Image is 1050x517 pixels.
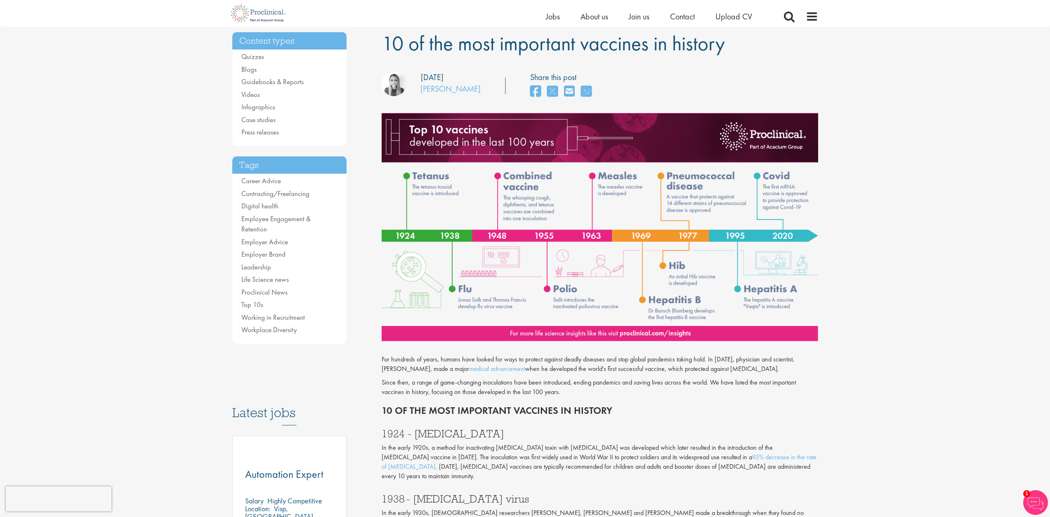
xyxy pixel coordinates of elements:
h3: 1938 - [MEDICAL_DATA] virus [382,493,818,504]
a: Proclinical News [241,288,288,297]
span: Automation Expert [245,467,323,481]
a: share on facebook [530,83,541,101]
a: Life Science news [241,275,289,284]
p: Highly Competitive [267,496,322,505]
h2: 10 of the most important vaccines in history [382,405,818,416]
a: Infographics [241,102,275,111]
p: For hundreds of years, humans have looked for ways to protect against deadly diseases and stop gl... [382,355,818,374]
span: 10 of the most important vaccines in history [382,30,725,57]
label: Share this post [530,71,596,83]
a: Quizzes [241,52,264,61]
a: Contact [670,11,695,22]
a: Case studies [241,115,276,124]
img: Top vaccines in history timeline [382,113,818,341]
a: About us [580,11,608,22]
a: Employer Brand [241,250,286,259]
img: Hannah Burke [382,71,406,96]
div: [DATE] [421,71,444,83]
a: Employer Advice [241,237,288,246]
a: medical advancement [469,364,525,373]
a: Guidebooks & Reports [241,77,304,86]
a: share on twitter [547,83,558,101]
a: Upload CV [715,11,752,22]
h3: Tags [232,156,347,174]
a: Top 10s [241,300,263,309]
a: Automation Expert [245,469,334,479]
a: Blogs [241,65,257,74]
a: share on email [564,83,575,101]
a: 95% decrease in the rate of [MEDICAL_DATA] [382,453,816,471]
h3: Content types [232,32,347,50]
a: Join us [629,11,649,22]
p: Since then, a range of game-changing inoculations have been introduced, ending pandemics and savi... [382,378,818,397]
span: Location: [245,504,270,513]
iframe: reCAPTCHA [6,486,111,511]
a: share on whats app [581,83,592,101]
a: Jobs [546,11,560,22]
a: Leadership [241,262,271,271]
a: Videos [241,90,260,99]
a: Press releases [241,127,279,137]
a: Digital health [241,201,278,210]
a: Working in Recruitment [241,313,305,322]
a: Contracting/Freelancing [241,189,309,198]
a: Career Advice [241,176,281,185]
a: [PERSON_NAME] [420,83,481,94]
a: Employee Engagement & Retention [241,214,311,234]
span: Salary [245,496,264,505]
span: 1 [1023,490,1030,497]
h3: Latest jobs [232,385,347,425]
a: Workplace Diversity [241,325,297,334]
p: In the early 1920s, a method for inactivating [MEDICAL_DATA] toxin with [MEDICAL_DATA] was develo... [382,443,818,481]
img: Chatbot [1023,490,1048,515]
h3: 1924 - [MEDICAL_DATA] [382,428,818,439]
